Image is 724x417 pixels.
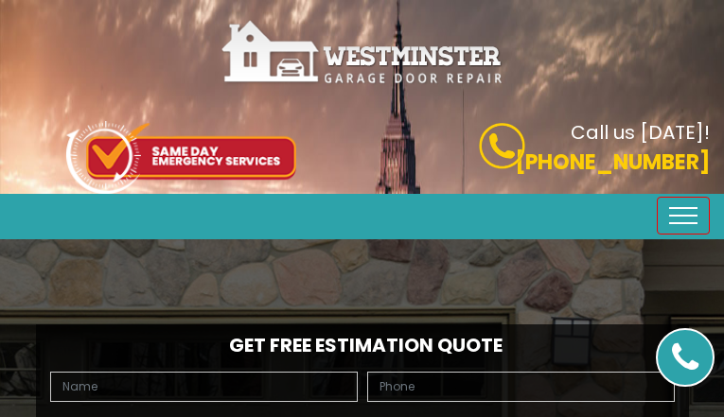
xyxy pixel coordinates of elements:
[657,197,710,235] button: Toggle navigation
[221,19,504,86] img: Westminster.png
[377,123,711,178] a: Call us [DATE]! [PHONE_NUMBER]
[367,372,675,402] input: Phone
[45,334,680,356] h2: Get Free Estimation Quote
[571,119,710,146] b: Call us [DATE]!
[377,147,711,178] p: [PHONE_NUMBER]
[66,121,296,194] img: icon-top.png
[50,372,358,402] input: Name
